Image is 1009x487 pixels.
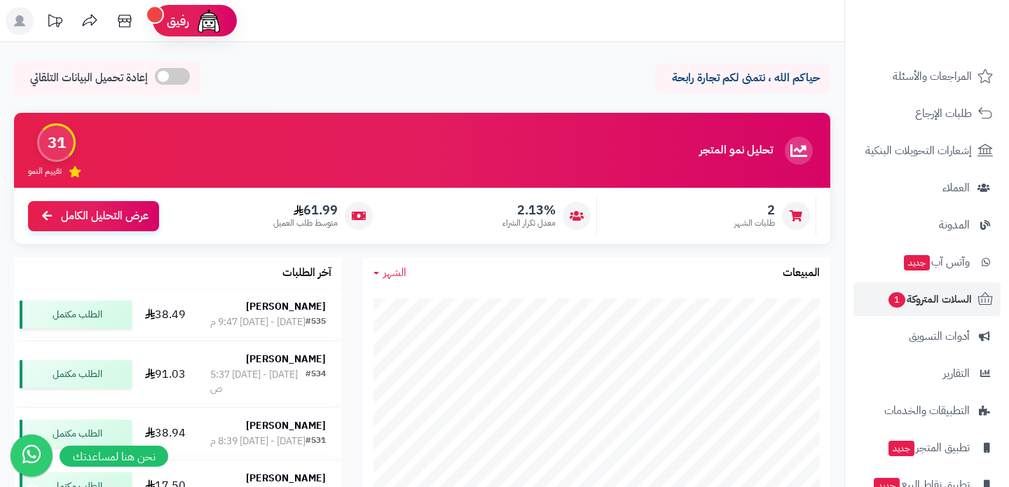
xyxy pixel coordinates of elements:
span: متوسط طلب العميل [273,217,338,229]
h3: آخر الطلبات [282,267,331,280]
span: التقارير [943,364,970,383]
a: وآتس آبجديد [853,245,1001,279]
span: المدونة [939,215,970,235]
div: [DATE] - [DATE] 9:47 م [210,315,306,329]
a: أدوات التسويق [853,320,1001,353]
span: التطبيقات والخدمات [884,401,970,420]
span: طلبات الشهر [734,217,775,229]
span: 2.13% [502,203,556,218]
strong: [PERSON_NAME] [246,471,326,486]
div: الطلب مكتمل [20,420,132,448]
a: تحديثات المنصة [37,7,72,39]
td: 38.94 [137,408,194,460]
span: معدل تكرار الشراء [502,217,556,229]
a: السلات المتروكة1 [853,282,1001,316]
span: إعادة تحميل البيانات التلقائي [30,70,148,86]
span: إشعارات التحويلات البنكية [865,141,972,160]
strong: [PERSON_NAME] [246,418,326,433]
span: رفيق [167,13,189,29]
a: إشعارات التحويلات البنكية [853,134,1001,167]
span: 1 [888,292,905,308]
a: الشهر [373,265,406,281]
a: العملاء [853,171,1001,205]
div: [DATE] - [DATE] 5:37 ص [210,368,306,396]
strong: [PERSON_NAME] [246,299,326,314]
a: تطبيق المتجرجديد [853,431,1001,465]
a: المراجعات والأسئلة [853,60,1001,93]
a: التطبيقات والخدمات [853,394,1001,427]
span: جديد [904,255,930,270]
h3: تحليل نمو المتجر [699,144,773,157]
a: التقارير [853,357,1001,390]
div: #534 [306,368,326,396]
p: حياكم الله ، نتمنى لكم تجارة رابحة [666,70,820,86]
td: 91.03 [137,341,194,407]
span: الشهر [383,264,406,281]
a: عرض التحليل الكامل [28,201,159,231]
span: أدوات التسويق [909,327,970,346]
a: طلبات الإرجاع [853,97,1001,130]
span: 2 [734,203,775,218]
span: عرض التحليل الكامل [61,208,149,224]
a: المدونة [853,208,1001,242]
img: ai-face.png [195,7,223,35]
div: الطلب مكتمل [20,301,132,329]
span: 61.99 [273,203,338,218]
span: العملاء [942,178,970,198]
div: #535 [306,315,326,329]
span: المراجعات والأسئلة [893,67,972,86]
h3: المبيعات [783,267,820,280]
span: تطبيق المتجر [887,438,970,458]
span: تقييم النمو [28,165,62,177]
span: جديد [888,441,914,456]
span: وآتس آب [902,252,970,272]
td: 38.49 [137,289,194,341]
strong: [PERSON_NAME] [246,352,326,366]
div: #531 [306,434,326,448]
span: طلبات الإرجاع [915,104,972,123]
div: الطلب مكتمل [20,360,132,388]
span: السلات المتروكة [887,289,972,309]
div: [DATE] - [DATE] 8:39 م [210,434,306,448]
